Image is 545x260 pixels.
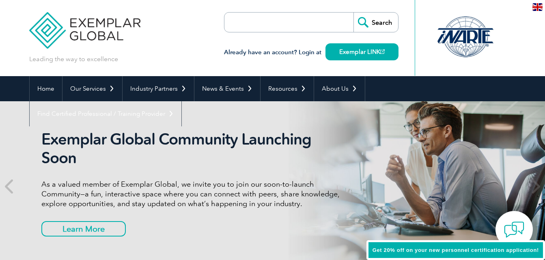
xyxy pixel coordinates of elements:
a: Our Services [62,76,122,101]
a: Resources [261,76,314,101]
input: Search [353,13,398,32]
span: Get 20% off on your new personnel certification application! [373,247,539,253]
img: contact-chat.png [504,220,524,240]
h3: Already have an account? Login at [224,47,399,58]
a: Exemplar LINK [325,43,399,60]
img: open_square.png [380,49,385,54]
p: Leading the way to excellence [29,55,118,64]
h2: Exemplar Global Community Launching Soon [41,130,346,167]
img: en [532,3,543,11]
a: News & Events [194,76,260,101]
a: Industry Partners [123,76,194,101]
a: Home [30,76,62,101]
a: Learn More [41,221,126,237]
a: About Us [314,76,365,101]
p: As a valued member of Exemplar Global, we invite you to join our soon-to-launch Community—a fun, ... [41,179,346,209]
a: Find Certified Professional / Training Provider [30,101,181,126]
